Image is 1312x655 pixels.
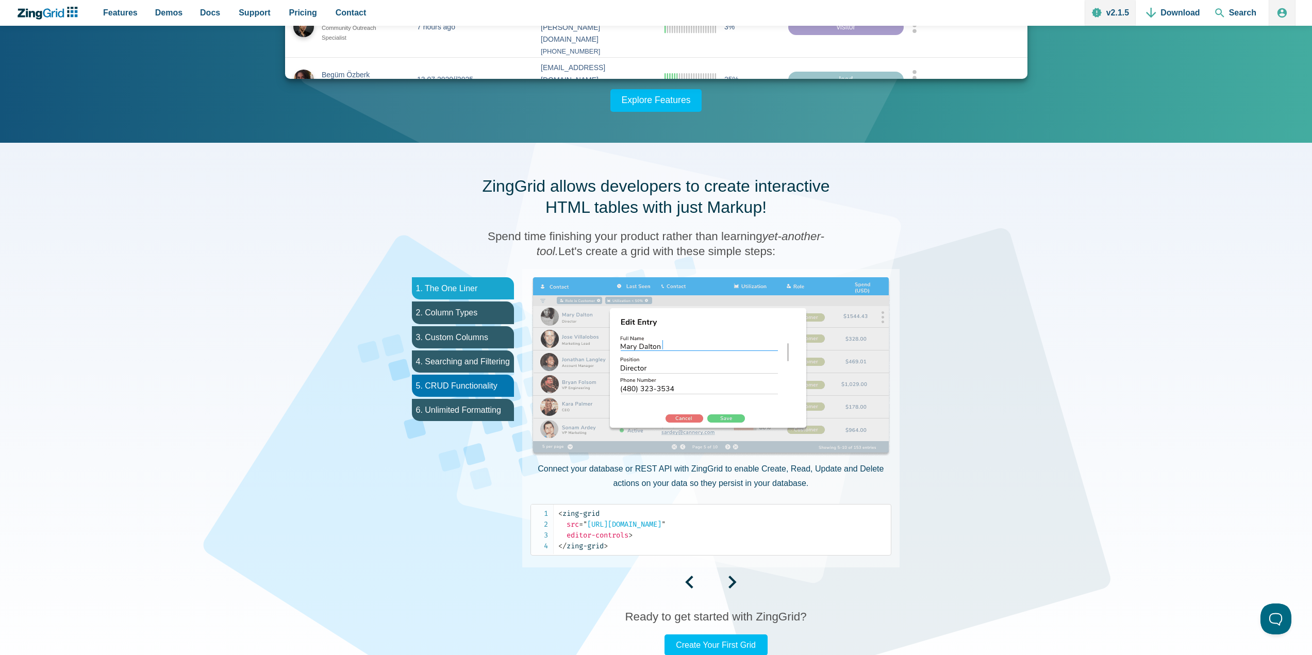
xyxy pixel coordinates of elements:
h2: ZingGrid allows developers to create interactive HTML tables with just Markup! [476,176,837,219]
p: Connect your database or REST API with ZingGrid to enable Create, Read, Update and Delete actions... [530,462,891,490]
span: Docs [200,6,220,20]
div: [PHONE_NUMBER] [541,46,648,57]
span: Support [239,6,270,20]
div: lead [788,72,904,88]
span: < [558,509,562,518]
span: > [628,531,633,540]
li: 6. Unlimited Formatting [412,399,514,421]
a: Explore Features [610,89,702,112]
span: editor-controls [567,531,628,540]
span: 3% [724,21,735,33]
span: zing-grid [558,509,600,518]
span: Demos [155,6,182,20]
span: > [604,542,608,550]
span: Pricing [289,6,317,20]
li: 1. The One Liner [412,277,514,299]
div: visitor [788,19,904,35]
span: Features [103,6,138,20]
span: src [567,520,579,529]
span: " [583,520,587,529]
span: zing-grid [558,542,604,550]
span: " [661,520,666,529]
div: 13.07.2020//2025 [417,74,473,86]
h3: Spend time finishing your product rather than learning Let's create a grid with these simple steps: [476,229,837,259]
div: Begüm Özberk [322,69,390,81]
li: 2. Column Types [412,301,514,324]
div: Community Outreach Specialist [322,23,390,43]
li: 4. Searching and Filtering [412,350,514,373]
a: ZingChart Logo. Click to return to the homepage [16,7,83,20]
h3: Ready to get started with ZingGrid? [625,609,806,624]
span: [URL][DOMAIN_NAME] [579,520,666,529]
li: 3. Custom Columns [412,326,514,348]
iframe: Toggle Customer Support [1260,603,1291,634]
span: </ [558,542,567,550]
div: 7 hours ago [417,21,455,33]
li: 5. CRUD Functionality [412,375,514,397]
span: = [579,520,583,529]
div: [EMAIL_ADDRESS][DOMAIN_NAME] [541,62,648,87]
span: 25% [724,74,739,86]
span: Contact [336,6,367,20]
